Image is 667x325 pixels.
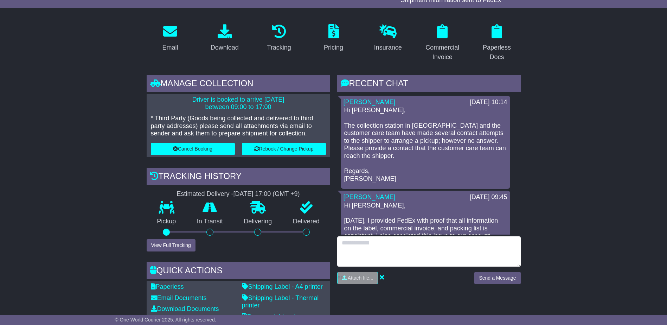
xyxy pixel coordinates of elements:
[478,43,516,62] div: Paperless Docs
[344,98,396,106] a: [PERSON_NAME]
[267,43,291,52] div: Tracking
[419,22,466,64] a: Commercial Invoice
[147,262,330,281] div: Quick Actions
[242,283,323,290] a: Shipping Label - A4 printer
[474,272,520,284] button: Send a Message
[211,43,239,52] div: Download
[147,190,330,198] div: Estimated Delivery -
[158,22,182,55] a: Email
[151,96,326,111] p: Driver is booked to arrive [DATE] between 09:00 to 17:00
[370,22,406,55] a: Insurance
[242,313,302,320] a: Commercial Invoice
[162,43,178,52] div: Email
[319,22,348,55] a: Pricing
[151,143,235,155] button: Cancel Booking
[147,218,187,225] p: Pickup
[151,294,207,301] a: Email Documents
[344,193,396,200] a: [PERSON_NAME]
[151,115,326,138] p: * Third Party (Goods being collected and delivered to third party addresses) please send all atta...
[374,43,402,52] div: Insurance
[147,75,330,94] div: Manage collection
[242,294,319,309] a: Shipping Label - Thermal printer
[115,317,216,323] span: © One World Courier 2025. All rights reserved.
[242,143,326,155] button: Rebook / Change Pickup
[473,22,521,64] a: Paperless Docs
[206,22,243,55] a: Download
[147,168,330,187] div: Tracking history
[282,218,330,225] p: Delivered
[324,43,343,52] div: Pricing
[470,193,507,201] div: [DATE] 09:45
[262,22,295,55] a: Tracking
[423,43,462,62] div: Commercial Invoice
[151,283,184,290] a: Paperless
[344,107,507,183] p: Hi [PERSON_NAME], The collection station in [GEOGRAPHIC_DATA] and the customer care team have mad...
[147,239,195,251] button: View Full Tracking
[337,75,521,94] div: RECENT CHAT
[344,202,507,293] p: Hi [PERSON_NAME], [DATE], I provided FedEx with proof that all information on the label, commerci...
[186,218,233,225] p: In Transit
[233,190,300,198] div: [DATE] 17:00 (GMT +9)
[470,98,507,106] div: [DATE] 10:14
[233,218,283,225] p: Delivering
[151,305,219,312] a: Download Documents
